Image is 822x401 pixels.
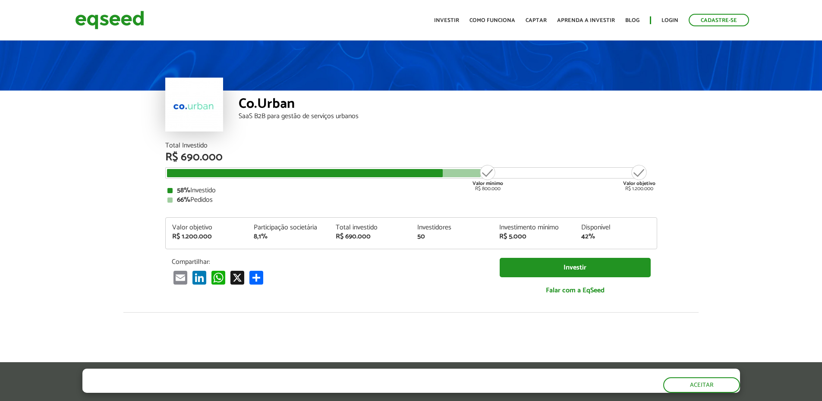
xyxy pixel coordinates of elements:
[167,197,655,204] div: Pedidos
[625,18,639,23] a: Blog
[248,270,265,285] a: Partilhar
[239,97,657,113] div: Co.Urban
[82,369,395,382] h5: O site da EqSeed utiliza cookies para melhorar sua navegação.
[472,179,503,188] strong: Valor mínimo
[172,258,487,266] p: Compartilhar:
[75,9,144,31] img: EqSeed
[417,233,486,240] div: 50
[469,18,515,23] a: Como funciona
[167,187,655,194] div: Investido
[557,18,615,23] a: Aprenda a investir
[581,233,650,240] div: 42%
[191,270,208,285] a: LinkedIn
[499,233,568,240] div: R$ 5.000
[196,385,296,392] a: política de privacidade e de cookies
[663,377,740,393] button: Aceitar
[229,270,246,285] a: X
[500,258,651,277] a: Investir
[623,179,655,188] strong: Valor objetivo
[581,224,650,231] div: Disponível
[177,185,190,196] strong: 58%
[172,270,189,285] a: Email
[472,164,504,191] div: R$ 800.000
[661,18,678,23] a: Login
[499,224,568,231] div: Investimento mínimo
[177,194,190,206] strong: 66%
[172,233,241,240] div: R$ 1.200.000
[239,113,657,120] div: SaaS B2B para gestão de serviços urbanos
[210,270,227,285] a: WhatsApp
[82,384,395,392] p: Ao clicar em "aceitar", você aceita nossa .
[689,14,749,26] a: Cadastre-se
[254,233,323,240] div: 8,1%
[336,224,405,231] div: Total investido
[417,224,486,231] div: Investidores
[165,152,657,163] div: R$ 690.000
[623,164,655,191] div: R$ 1.200.000
[500,282,651,299] a: Falar com a EqSeed
[526,18,547,23] a: Captar
[336,233,405,240] div: R$ 690.000
[254,224,323,231] div: Participação societária
[434,18,459,23] a: Investir
[165,142,657,149] div: Total Investido
[172,224,241,231] div: Valor objetivo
